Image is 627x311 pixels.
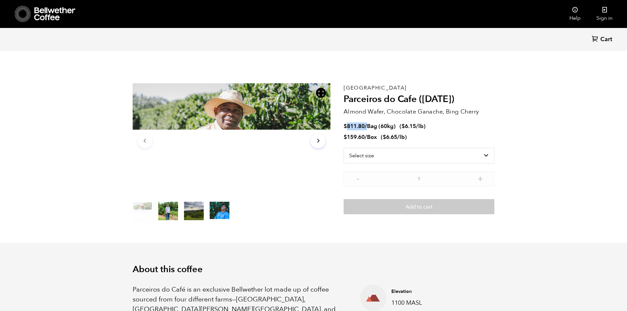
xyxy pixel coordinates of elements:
span: / [365,133,367,141]
span: /lb [416,122,424,130]
span: Bag (60kg) [367,122,396,130]
h4: Elevation [391,288,484,295]
p: Almond Wafer, Chocolate Ganache, Bing Cherry [344,107,494,116]
bdi: 6.65 [383,133,397,141]
a: Cart [592,35,614,44]
span: ( ) [381,133,407,141]
button: - [353,175,362,181]
span: / [365,122,367,130]
bdi: 811.80 [344,122,365,130]
h2: Parceiros do Cafe ([DATE]) [344,94,494,105]
span: Box [367,133,377,141]
span: Cart [600,36,612,43]
span: /lb [397,133,405,141]
span: $ [344,133,347,141]
bdi: 6.15 [402,122,416,130]
h2: About this coffee [133,264,495,275]
button: + [476,175,484,181]
span: $ [344,122,347,130]
p: 1100 MASL [391,298,484,307]
button: Add to cart [344,199,494,214]
span: ( ) [400,122,426,130]
bdi: 159.60 [344,133,365,141]
span: $ [402,122,405,130]
span: $ [383,133,386,141]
